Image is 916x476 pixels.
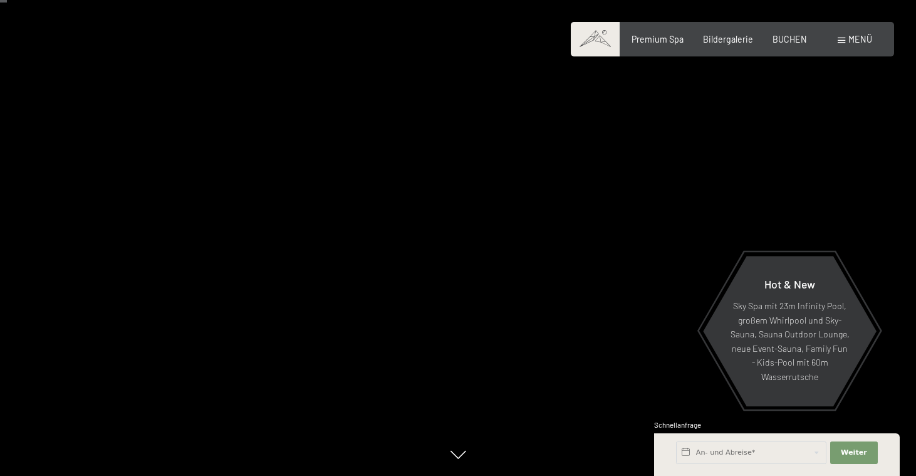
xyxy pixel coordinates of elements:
span: Weiter [841,448,867,458]
p: Sky Spa mit 23m Infinity Pool, großem Whirlpool und Sky-Sauna, Sauna Outdoor Lounge, neue Event-S... [730,300,850,384]
a: BUCHEN [773,34,807,45]
a: Premium Spa [632,34,684,45]
a: Hot & New Sky Spa mit 23m Infinity Pool, großem Whirlpool und Sky-Sauna, Sauna Outdoor Lounge, ne... [702,255,877,407]
span: Schnellanfrage [654,421,701,429]
button: Weiter [830,442,878,464]
a: Bildergalerie [703,34,753,45]
span: Menü [848,34,872,45]
span: Hot & New [764,277,815,291]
